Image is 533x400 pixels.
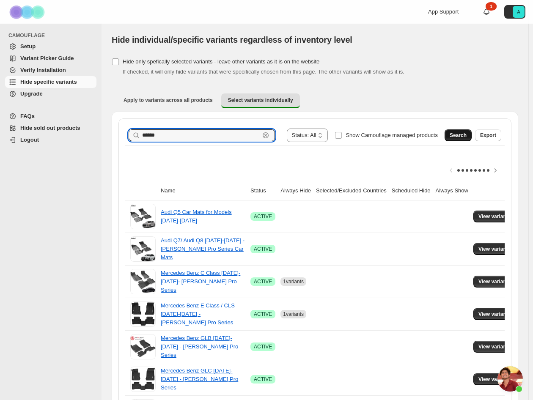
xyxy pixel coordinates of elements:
[478,246,511,252] span: View variants
[5,110,96,122] a: FAQs
[278,181,313,200] th: Always Hide
[450,132,467,139] span: Search
[161,302,235,326] a: Mercedes Benz E Class / CLS [DATE]-[DATE] - [PERSON_NAME] Pro Series
[5,64,96,76] a: Verify Installation
[480,132,496,139] span: Export
[504,5,525,19] button: Avatar with initials A
[5,88,96,100] a: Upgrade
[228,97,293,104] span: Select variants individually
[5,134,96,146] a: Logout
[254,311,272,318] span: ACTIVE
[478,311,511,318] span: View variants
[254,376,272,383] span: ACTIVE
[254,343,272,350] span: ACTIVE
[346,132,438,138] span: Show Camouflage managed products
[445,129,472,141] button: Search
[482,8,491,16] a: 1
[123,68,404,75] span: If checked, it will only hide variants that were specifically chosen from this page. The other va...
[112,35,352,44] span: Hide individual/specific variants regardless of inventory level
[283,279,304,285] span: 1 variants
[389,181,433,200] th: Scheduled Hide
[254,246,272,252] span: ACTIVE
[5,52,96,64] a: Variant Picker Guide
[20,43,36,49] span: Setup
[473,243,516,255] button: View variants
[475,129,501,141] button: Export
[8,32,97,39] span: CAMOUFLAGE
[5,122,96,134] a: Hide sold out products
[5,41,96,52] a: Setup
[473,308,516,320] button: View variants
[221,93,300,108] button: Select variants individually
[513,6,525,18] span: Avatar with initials A
[254,278,272,285] span: ACTIVE
[158,181,248,200] th: Name
[473,276,516,288] button: View variants
[473,341,516,353] button: View variants
[478,213,511,220] span: View variants
[248,181,278,200] th: Status
[7,0,49,24] img: Camouflage
[117,93,220,107] button: Apply to variants across all products
[161,237,245,260] a: Audi Q7/ Audi Q8 [DATE]-[DATE] -[PERSON_NAME] Pro Series Car Mats
[161,367,238,391] a: Mercedes Benz GLC [DATE]-[DATE] - [PERSON_NAME] Pro Series
[478,278,511,285] span: View variants
[161,270,240,293] a: Mercedes Benz C Class [DATE]-[DATE]- [PERSON_NAME] Pro Series
[517,9,520,14] text: A
[20,125,80,131] span: Hide sold out products
[20,79,77,85] span: Hide specific variants
[20,90,43,97] span: Upgrade
[20,55,74,61] span: Variant Picker Guide
[20,137,39,143] span: Logout
[478,376,511,383] span: View variants
[5,76,96,88] a: Hide specific variants
[486,2,497,11] div: 1
[428,8,459,15] span: App Support
[130,367,156,392] img: Mercedes Benz GLC 2016-2022 - Adrian Car Mats Pro Series
[261,131,270,140] button: Clear
[254,213,272,220] span: ACTIVE
[124,97,213,104] span: Apply to variants across all products
[473,211,516,222] button: View variants
[283,311,304,317] span: 1 variants
[20,67,66,73] span: Verify Installation
[478,343,511,350] span: View variants
[130,204,156,229] img: Audi Q5 Car Mats for Models 2018-2025
[313,181,389,200] th: Selected/Excluded Countries
[20,113,35,119] span: FAQs
[473,373,516,385] button: View variants
[123,58,319,65] span: Hide only spefically selected variants - leave other variants as it is on the website
[130,236,156,262] img: Audi Q7/ Audi Q8 2017-2025 -Adrian Pro Series Car Mats
[161,335,238,358] a: Mercedes Benz GLB [DATE]-[DATE] - [PERSON_NAME] Pro Series
[497,366,523,392] div: Open chat
[489,164,501,176] button: Scroll table right one column
[433,181,471,200] th: Always Show
[161,209,232,224] a: Audi Q5 Car Mats for Models [DATE]-[DATE]
[130,301,156,327] img: Mercedes Benz E Class / CLS 2016-2023 - Adrian Car Mats Pro Series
